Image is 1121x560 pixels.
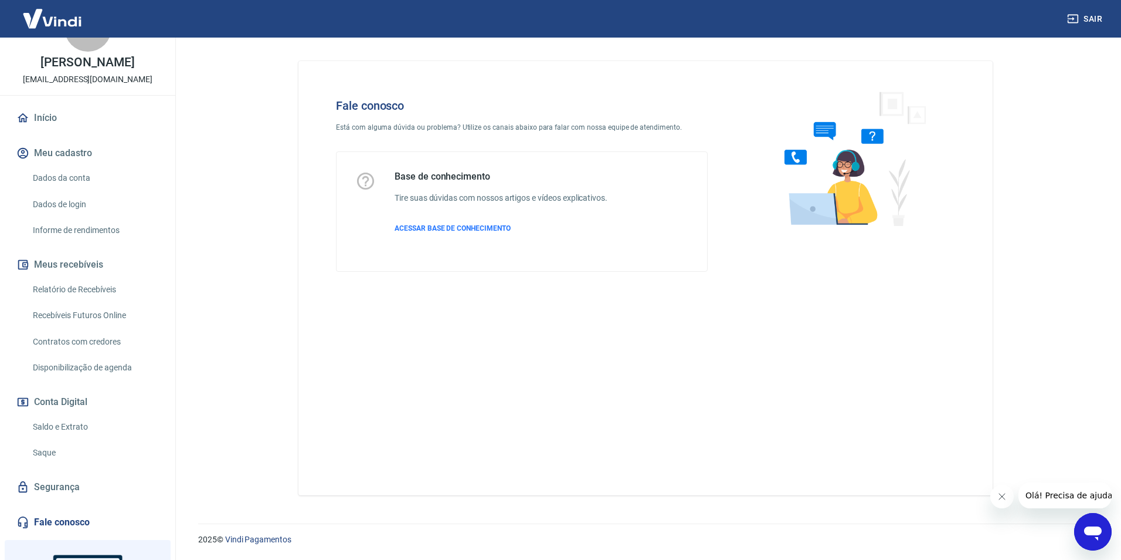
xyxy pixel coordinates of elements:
a: Saque [28,441,161,465]
h4: Fale conosco [336,99,708,113]
iframe: Fechar mensagem [990,485,1014,508]
button: Sair [1065,8,1107,30]
p: [EMAIL_ADDRESS][DOMAIN_NAME] [23,73,152,86]
a: Informe de rendimentos [28,218,161,242]
a: Início [14,105,161,131]
p: [PERSON_NAME] [40,56,134,69]
button: Conta Digital [14,389,161,415]
a: Recebíveis Futuros Online [28,303,161,328]
iframe: Mensagem da empresa [1018,483,1112,508]
span: Olá! Precisa de ajuda? [7,8,98,18]
a: Dados da conta [28,166,161,190]
iframe: Botão para abrir a janela de mensagens [1074,513,1112,551]
a: Vindi Pagamentos [225,535,291,544]
button: Meus recebíveis [14,252,161,278]
img: Fale conosco [761,80,939,237]
p: 2025 © [198,534,1093,546]
a: Disponibilização de agenda [28,356,161,380]
h5: Base de conhecimento [395,171,607,183]
span: ACESSAR BASE DE CONHECIMENTO [395,224,511,232]
h6: Tire suas dúvidas com nossos artigos e vídeos explicativos. [395,192,607,204]
a: Segurança [14,474,161,500]
button: Meu cadastro [14,140,161,166]
a: Dados de login [28,193,161,217]
a: Saldo e Extrato [28,415,161,439]
a: ACESSAR BASE DE CONHECIMENTO [395,223,607,234]
p: Está com alguma dúvida ou problema? Utilize os canais abaixo para falar com nossa equipe de atend... [336,122,708,133]
a: Contratos com credores [28,330,161,354]
a: Fale conosco [14,510,161,535]
img: Vindi [14,1,90,36]
a: Relatório de Recebíveis [28,278,161,302]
